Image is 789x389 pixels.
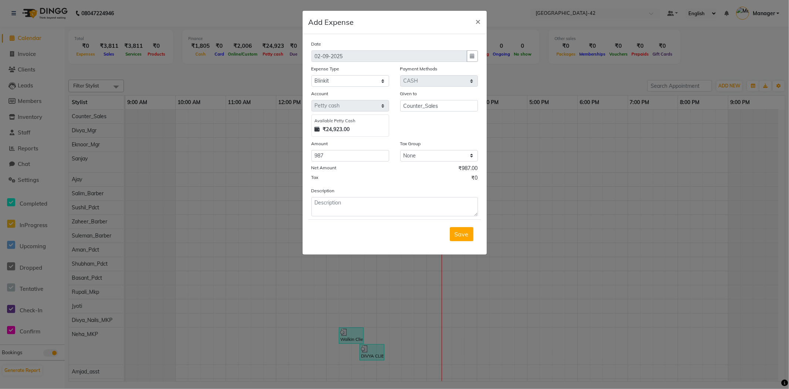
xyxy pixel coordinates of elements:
[311,150,389,162] input: Amount
[311,187,335,194] label: Description
[455,230,469,238] span: Save
[400,140,421,147] label: Tax Group
[311,66,340,72] label: Expense Type
[311,90,328,97] label: Account
[311,174,318,181] label: Tax
[472,174,478,184] span: ₹0
[308,17,354,28] h5: Add Expense
[323,126,350,133] strong: ₹24,923.00
[450,227,473,241] button: Save
[476,16,481,27] span: ×
[400,66,438,72] label: Payment Methods
[459,164,478,174] span: ₹987.00
[400,90,417,97] label: Given to
[311,41,321,47] label: Date
[315,118,386,124] div: Available Petty Cash
[400,100,478,112] input: Given to
[470,11,487,31] button: Close
[311,164,337,171] label: Net Amount
[311,140,328,147] label: Amount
